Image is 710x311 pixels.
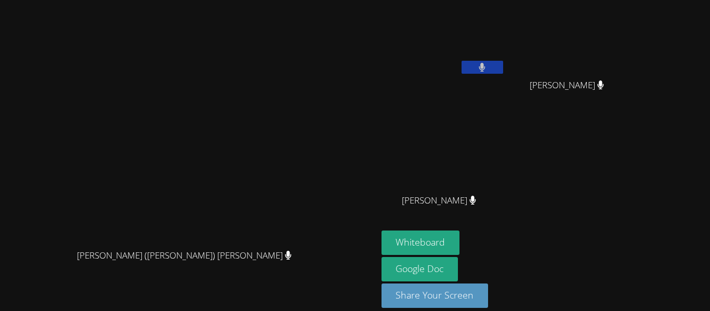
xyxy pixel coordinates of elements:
span: [PERSON_NAME] [402,193,476,208]
button: Share Your Screen [382,283,489,308]
button: Whiteboard [382,231,460,255]
span: [PERSON_NAME] ([PERSON_NAME]) [PERSON_NAME] [77,248,292,263]
a: Google Doc [382,257,458,281]
span: [PERSON_NAME] [530,78,604,93]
